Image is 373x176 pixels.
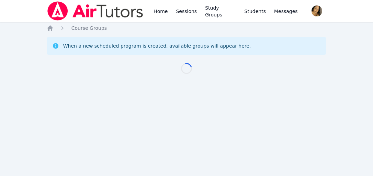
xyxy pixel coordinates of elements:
nav: Breadcrumb [47,25,327,32]
span: Messages [274,8,298,15]
img: Air Tutors [47,1,144,21]
div: When a new scheduled program is created, available groups will appear here. [63,42,251,49]
span: Course Groups [71,25,107,31]
a: Course Groups [71,25,107,32]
